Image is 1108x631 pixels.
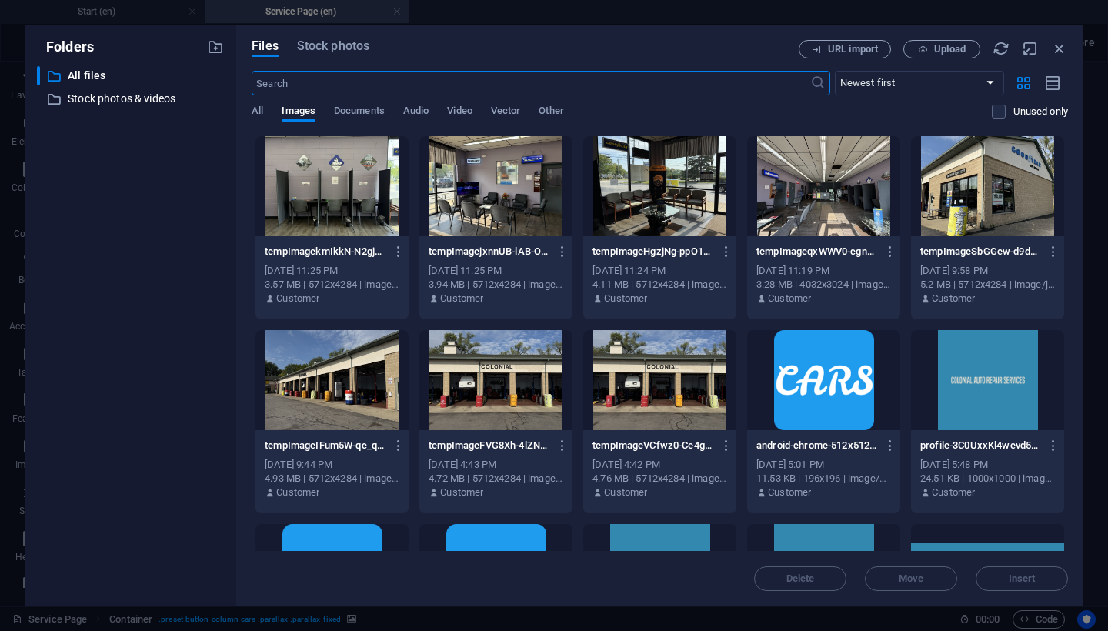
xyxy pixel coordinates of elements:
[429,245,549,259] p: tempImagejxnnUB-lAB-O-ZninxJlDIvuXC10Q.jpg
[1013,105,1068,119] p: Displays only files that are not in use on the website. Files added during this session can still...
[37,66,40,85] div: ​
[592,264,727,278] div: [DATE] 11:24 PM
[592,439,713,452] p: tempImageVCfwz0-Ce4gxgUnaONT-SoMoFkITg.jpg
[6,6,108,19] a: Skip to main content
[604,486,647,499] p: Customer
[993,40,1010,57] i: Reload
[592,472,727,486] div: 4.76 MB | 5712x4284 | image/jpeg
[932,486,975,499] p: Customer
[37,89,224,109] div: Stock photos & videos
[828,45,878,54] span: URL import
[756,458,891,472] div: [DATE] 5:01 PM
[265,458,399,472] div: [DATE] 9:44 PM
[756,264,891,278] div: [DATE] 11:19 PM
[207,38,224,55] i: Create new folder
[934,45,966,54] span: Upload
[1022,40,1039,57] i: Minimize
[903,40,980,58] button: Upload
[403,102,429,123] span: Audio
[265,472,399,486] div: 4.93 MB | 5712x4284 | image/jpeg
[334,102,385,123] span: Documents
[429,278,563,292] div: 3.94 MB | 5712x4284 | image/jpeg
[440,486,483,499] p: Customer
[68,67,195,85] p: All files
[799,40,891,58] button: URL import
[932,292,975,305] p: Customer
[276,486,319,499] p: Customer
[920,458,1055,472] div: [DATE] 5:48 PM
[592,245,713,259] p: tempImageHgzjNg-ppO1kMeKWG0T-8i--C57XA.jpg
[282,102,315,123] span: Images
[756,439,876,452] p: android-chrome-512x512-JTNbaDuYhfnxoW3lJxuvqQ-413H097rfKKP017u_IpIIw-TwnAk77GkMPzbR7hnubmsw.png
[37,37,94,57] p: Folders
[768,292,811,305] p: Customer
[297,37,369,55] span: Stock photos
[265,264,399,278] div: [DATE] 11:25 PM
[920,245,1040,259] p: tempImageSbGGew-d9d2jcQm-6ZTtg9X-PoaQQ.jpg
[429,439,549,452] p: tempImageFVG8Xh-4lZNF3F8LxupM5gYCZEZPA.jpg
[920,264,1055,278] div: [DATE] 9:58 PM
[447,102,472,123] span: Video
[592,278,727,292] div: 4.11 MB | 5712x4284 | image/jpeg
[592,458,727,472] div: [DATE] 4:42 PM
[429,472,563,486] div: 4.72 MB | 5712x4284 | image/jpeg
[768,486,811,499] p: Customer
[920,472,1055,486] div: 24.51 KB | 1000x1000 | image/png
[68,90,195,108] p: Stock photos & videos
[265,278,399,292] div: 3.57 MB | 5712x4284 | image/jpeg
[604,292,647,305] p: Customer
[756,245,876,259] p: tempImageqxWWV0-cgnnGcZzfMcxLHMWCRBfGA.jpg
[756,472,891,486] div: 11.53 KB | 196x196 | image/png
[252,71,809,95] input: Search
[265,439,385,452] p: tempImageIFum5W-qc_qi0OC-9IKYFj2MbJCKg.jpg
[920,278,1055,292] div: 5.2 MB | 5712x4284 | image/jpeg
[920,439,1040,452] p: profile-3C0UxxKl4wevd5moapinog.png
[756,278,891,292] div: 3.28 MB | 4032x3024 | image/jpeg
[440,292,483,305] p: Customer
[265,245,385,259] p: tempImagekmIkkN-N2gjMqpaLlpFz6RGkF86Sw.jpg
[429,264,563,278] div: [DATE] 11:25 PM
[252,102,263,123] span: All
[539,102,563,123] span: Other
[1051,40,1068,57] i: Close
[252,37,279,55] span: Files
[491,102,521,123] span: Vector
[429,458,563,472] div: [DATE] 4:43 PM
[276,292,319,305] p: Customer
